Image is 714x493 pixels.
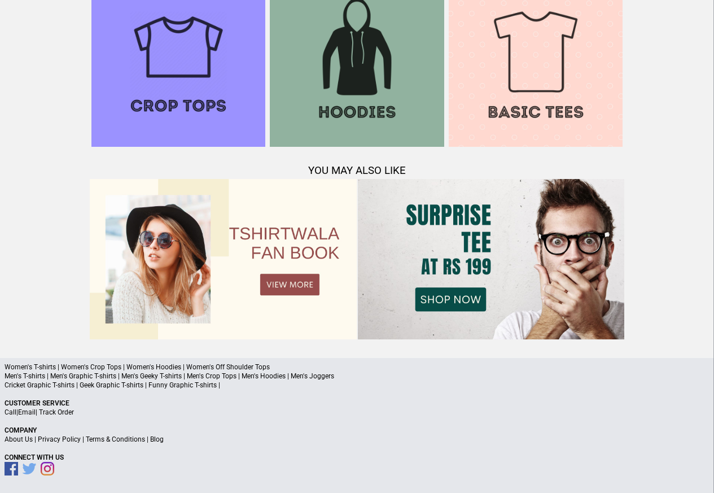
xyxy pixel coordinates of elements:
[5,435,709,444] p: | | |
[5,381,709,390] p: Cricket Graphic T-shirts | Geek Graphic T-shirts | Funny Graphic T-shirts |
[5,426,709,435] p: Company
[5,453,709,462] p: Connect With Us
[86,435,145,443] a: Terms & Conditions
[150,435,164,443] a: Blog
[39,408,74,416] a: Track Order
[5,363,709,372] p: Women's T-shirts | Women's Crop Tops | Women's Hoodies | Women's Off Shoulder Tops
[308,164,406,177] span: YOU MAY ALSO LIKE
[5,408,16,416] a: Call
[18,408,36,416] a: Email
[5,408,709,417] p: | |
[5,435,33,443] a: About Us
[38,435,81,443] a: Privacy Policy
[5,399,709,408] p: Customer Service
[5,372,709,381] p: Men's T-shirts | Men's Graphic T-shirts | Men's Geeky T-shirts | Men's Crop Tops | Men's Hoodies ...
